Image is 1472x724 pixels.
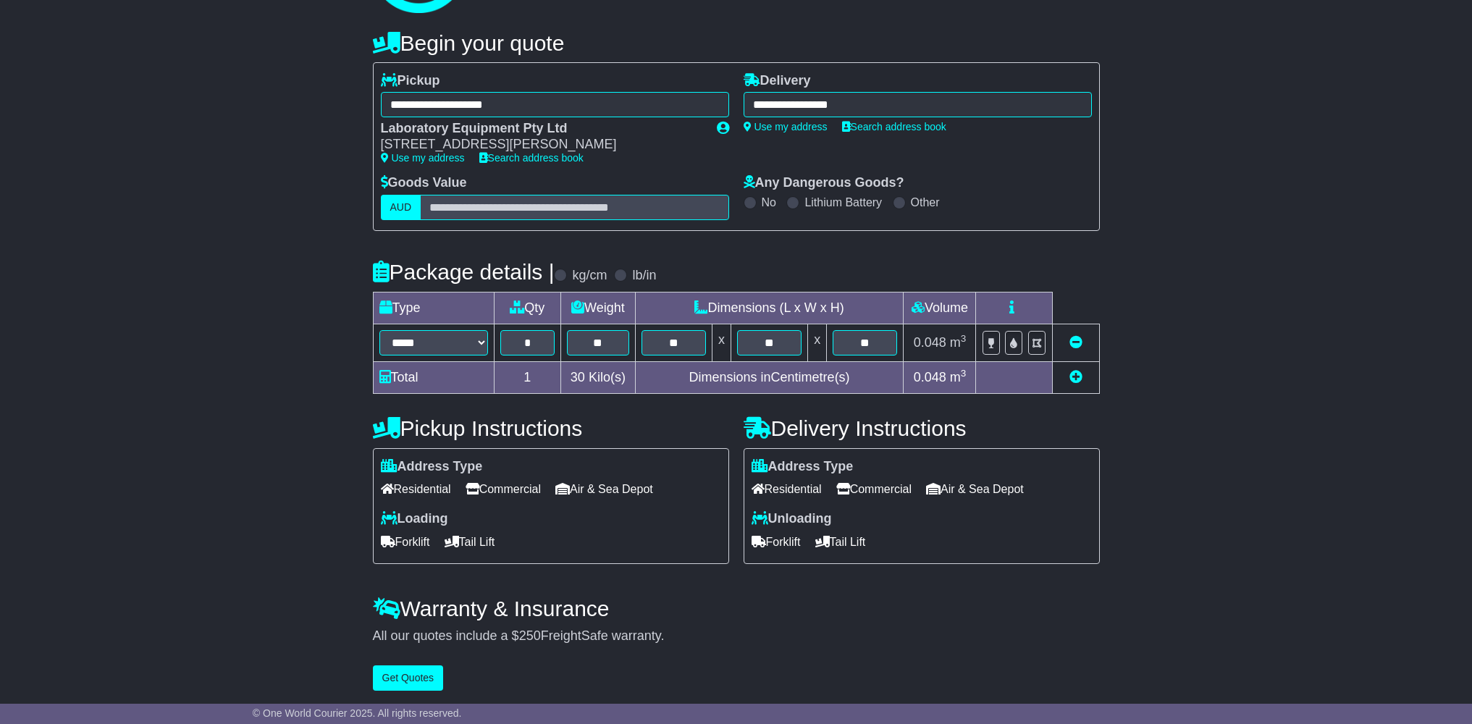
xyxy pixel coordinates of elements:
[744,121,828,132] a: Use my address
[632,268,656,284] label: lb/in
[762,195,776,209] label: No
[373,628,1100,644] div: All our quotes include a $ FreightSafe warranty.
[635,292,904,324] td: Dimensions (L x W x H)
[1069,335,1082,350] a: Remove this item
[572,268,607,284] label: kg/cm
[744,175,904,191] label: Any Dangerous Goods?
[752,459,854,475] label: Address Type
[519,628,541,643] span: 250
[466,478,541,500] span: Commercial
[373,597,1100,620] h4: Warranty & Insurance
[494,292,561,324] td: Qty
[381,511,448,527] label: Loading
[381,175,467,191] label: Goods Value
[635,361,904,393] td: Dimensions in Centimetre(s)
[961,333,967,344] sup: 3
[926,478,1024,500] span: Air & Sea Depot
[445,531,495,553] span: Tail Lift
[373,260,555,284] h4: Package details |
[571,370,585,384] span: 30
[373,31,1100,55] h4: Begin your quote
[836,478,912,500] span: Commercial
[911,195,940,209] label: Other
[842,121,946,132] a: Search address book
[381,137,702,153] div: [STREET_ADDRESS][PERSON_NAME]
[373,361,494,393] td: Total
[752,511,832,527] label: Unloading
[961,368,967,379] sup: 3
[381,73,440,89] label: Pickup
[744,416,1100,440] h4: Delivery Instructions
[752,531,801,553] span: Forklift
[494,361,561,393] td: 1
[381,152,465,164] a: Use my address
[808,324,827,361] td: x
[561,361,636,393] td: Kilo(s)
[914,370,946,384] span: 0.048
[804,195,882,209] label: Lithium Battery
[752,478,822,500] span: Residential
[381,195,421,220] label: AUD
[381,459,483,475] label: Address Type
[950,335,967,350] span: m
[950,370,967,384] span: m
[555,478,653,500] span: Air & Sea Depot
[712,324,731,361] td: x
[381,121,702,137] div: Laboratory Equipment Pty Ltd
[904,292,976,324] td: Volume
[373,416,729,440] h4: Pickup Instructions
[381,531,430,553] span: Forklift
[253,707,462,719] span: © One World Courier 2025. All rights reserved.
[815,531,866,553] span: Tail Lift
[373,292,494,324] td: Type
[381,478,451,500] span: Residential
[479,152,584,164] a: Search address book
[1069,370,1082,384] a: Add new item
[744,73,811,89] label: Delivery
[373,665,444,691] button: Get Quotes
[561,292,636,324] td: Weight
[914,335,946,350] span: 0.048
